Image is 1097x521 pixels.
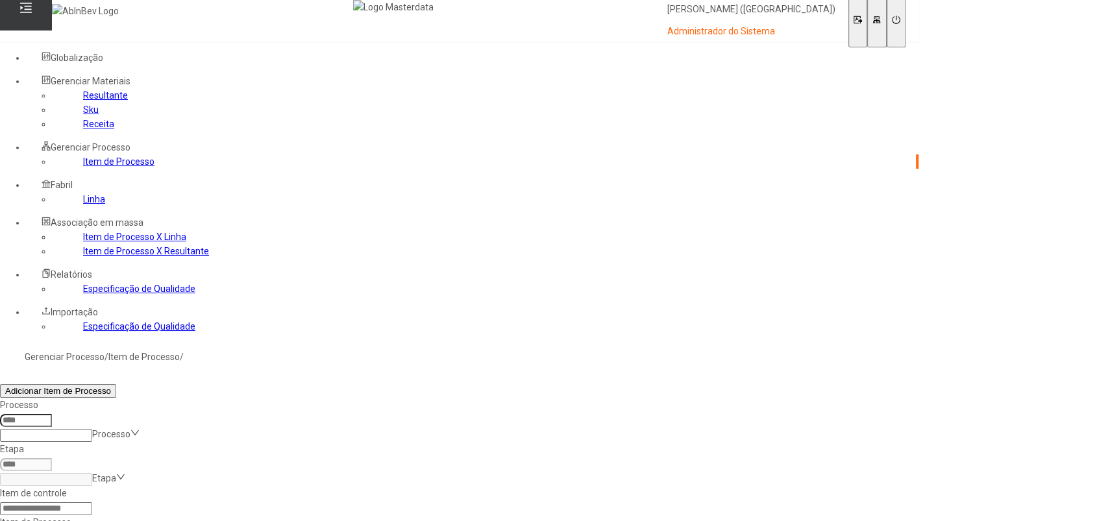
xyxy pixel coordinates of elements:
[52,4,119,18] img: AbInBev Logo
[105,352,108,362] nz-breadcrumb-separator: /
[51,307,98,317] span: Importação
[92,473,116,483] nz-select-placeholder: Etapa
[25,352,105,362] a: Gerenciar Processo
[51,76,130,86] span: Gerenciar Materiais
[83,156,154,167] a: Item de Processo
[83,246,209,256] a: Item de Processo X Resultante
[83,284,195,294] a: Especificação de Qualidade
[51,180,73,190] span: Fabril
[83,194,105,204] a: Linha
[51,53,103,63] span: Globalização
[83,119,114,129] a: Receita
[83,104,99,115] a: Sku
[180,352,184,362] nz-breadcrumb-separator: /
[667,25,835,38] p: Administrador do Sistema
[83,90,128,101] a: Resultante
[51,142,130,152] span: Gerenciar Processo
[5,386,111,396] span: Adicionar Item de Processo
[667,3,835,16] p: [PERSON_NAME] ([GEOGRAPHIC_DATA])
[92,429,130,439] nz-select-placeholder: Processo
[108,352,180,362] a: Item de Processo
[83,321,195,332] a: Especificação de Qualidade
[51,217,143,228] span: Associação em massa
[51,269,92,280] span: Relatórios
[83,232,186,242] a: Item de Processo X Linha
